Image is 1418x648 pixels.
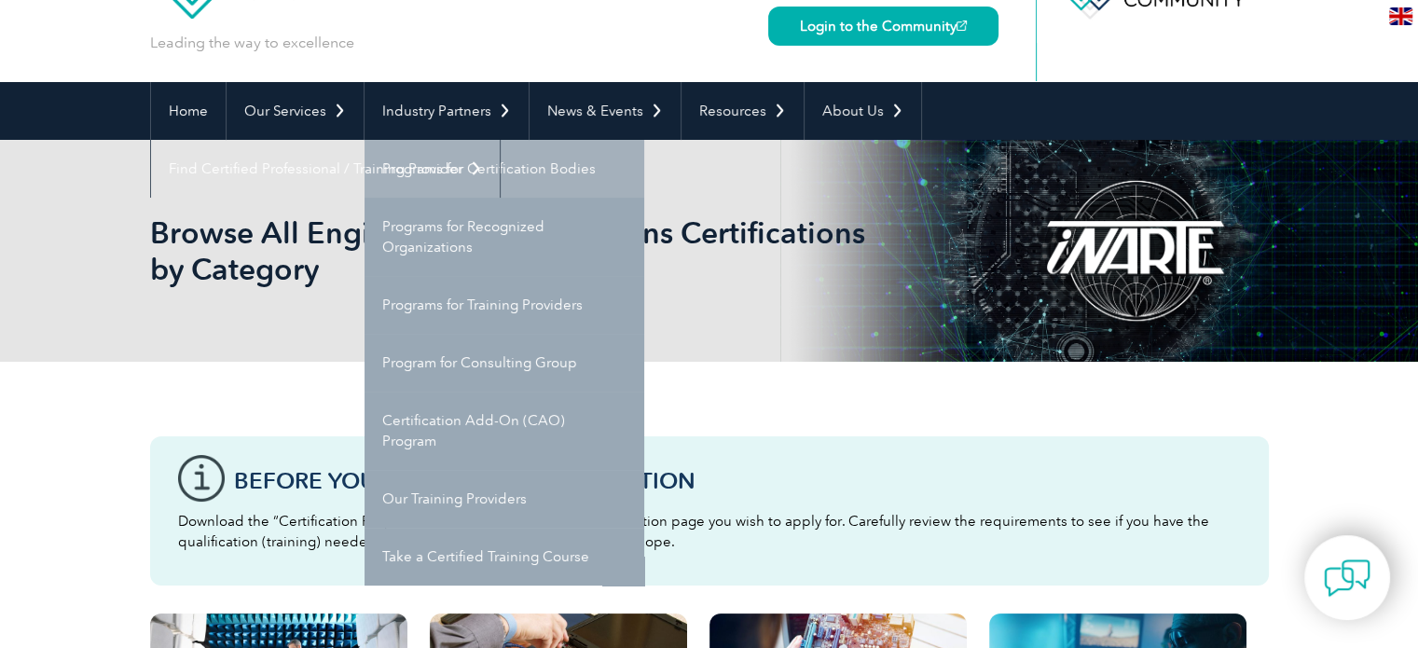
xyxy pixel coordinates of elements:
img: en [1389,7,1412,25]
a: Login to the Community [768,7,998,46]
a: Programs for Recognized Organizations [365,198,644,276]
a: Home [151,82,226,140]
a: Programs for Certification Bodies [365,140,644,198]
a: Our Services [227,82,364,140]
p: Leading the way to excellence [150,33,354,53]
p: Download the “Certification Requirements” document from the certification page you wish to apply ... [178,511,1241,552]
a: Take a Certified Training Course [365,528,644,586]
a: Programs for Training Providers [365,276,644,334]
a: Our Training Providers [365,470,644,528]
a: Resources [681,82,804,140]
h1: Browse All Engineers and Technicians Certifications by Category [150,214,866,287]
a: News & Events [530,82,681,140]
img: open_square.png [957,21,967,31]
img: contact-chat.png [1324,555,1370,601]
h3: Before You Apply For a Certification [234,469,1241,492]
a: Find Certified Professional / Training Provider [151,140,500,198]
a: Program for Consulting Group [365,334,644,392]
a: Certification Add-On (CAO) Program [365,392,644,470]
a: Industry Partners [365,82,529,140]
a: About Us [805,82,921,140]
